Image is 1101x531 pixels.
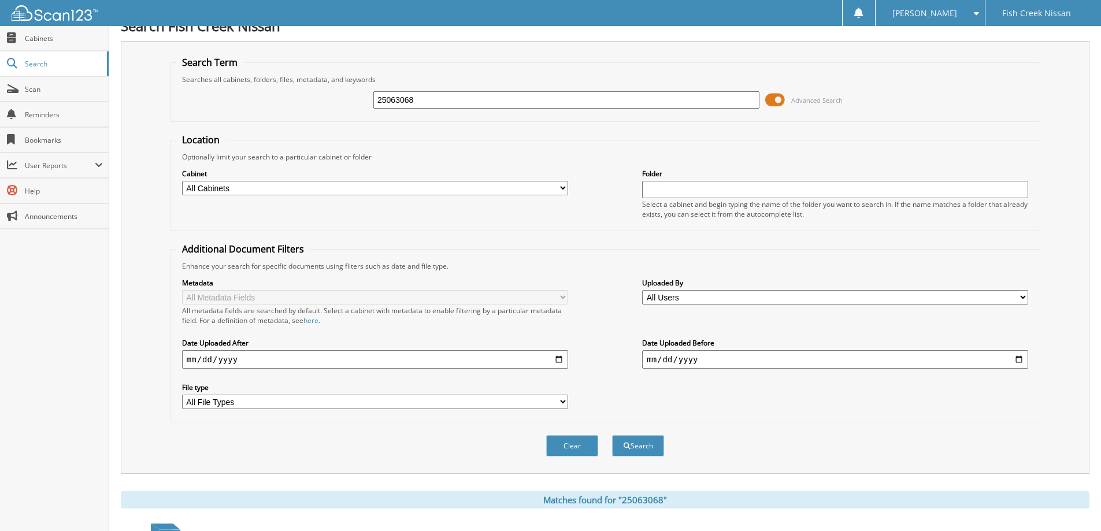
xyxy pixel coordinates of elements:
[546,435,598,456] button: Clear
[182,383,568,392] label: File type
[25,161,95,170] span: User Reports
[182,338,568,348] label: Date Uploaded After
[176,152,1034,162] div: Optionally limit your search to a particular cabinet or folder
[182,169,568,179] label: Cabinet
[642,338,1028,348] label: Date Uploaded Before
[121,491,1089,508] div: Matches found for "25063068"
[791,96,843,105] span: Advanced Search
[642,169,1028,179] label: Folder
[176,133,225,146] legend: Location
[642,199,1028,219] div: Select a cabinet and begin typing the name of the folder you want to search in. If the name match...
[892,10,957,17] span: [PERSON_NAME]
[176,75,1034,84] div: Searches all cabinets, folders, files, metadata, and keywords
[1043,476,1101,531] iframe: Chat Widget
[25,135,103,145] span: Bookmarks
[25,186,103,196] span: Help
[642,350,1028,369] input: end
[25,34,103,43] span: Cabinets
[303,315,318,325] a: here
[25,211,103,221] span: Announcements
[612,435,664,456] button: Search
[642,278,1028,288] label: Uploaded By
[182,278,568,288] label: Metadata
[25,84,103,94] span: Scan
[176,243,310,255] legend: Additional Document Filters
[25,59,101,69] span: Search
[182,306,568,325] div: All metadata fields are searched by default. Select a cabinet with metadata to enable filtering b...
[25,110,103,120] span: Reminders
[12,5,98,21] img: scan123-logo-white.svg
[182,350,568,369] input: start
[176,261,1034,271] div: Enhance your search for specific documents using filters such as date and file type.
[176,56,243,69] legend: Search Term
[1002,10,1071,17] span: Fish Creek Nissan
